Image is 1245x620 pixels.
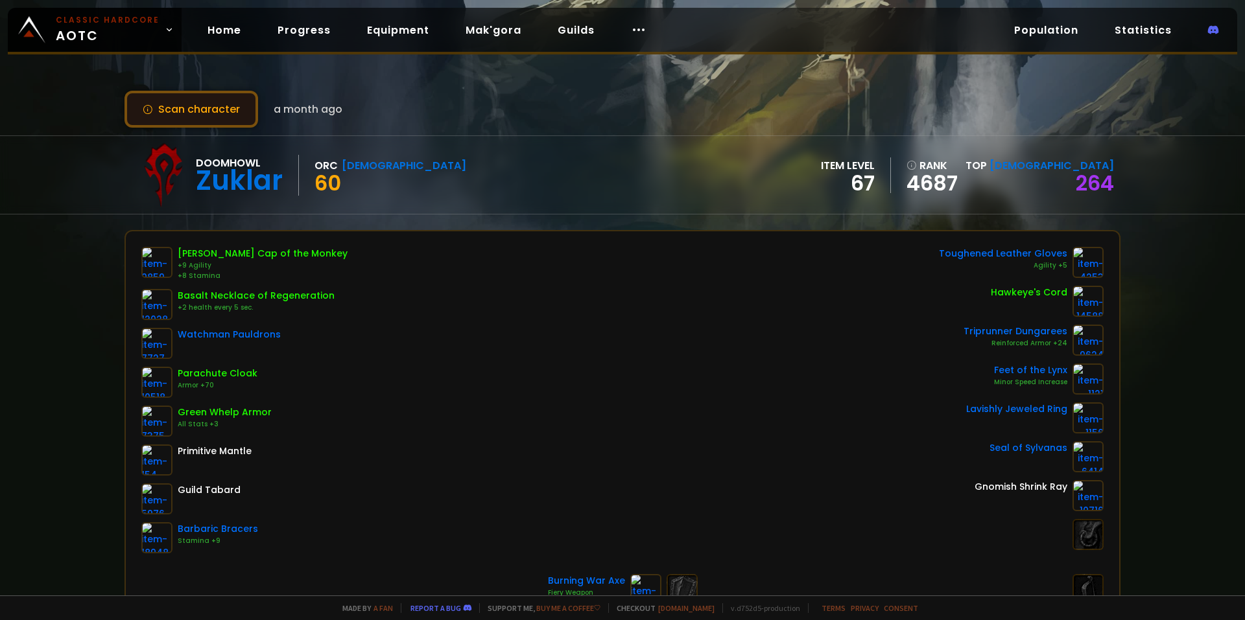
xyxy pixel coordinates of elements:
div: Minor Speed Increase [994,377,1067,387]
div: Toughened Leather Gloves [939,247,1067,260]
div: rank [907,157,958,174]
div: Feet of the Lynx [994,363,1067,377]
span: v. d752d5 - production [722,603,800,613]
div: [DEMOGRAPHIC_DATA] [342,157,466,174]
div: +9 Agility [178,260,348,271]
img: item-6414 [1073,441,1104,472]
img: item-9859 [141,247,172,278]
div: Fiery Weapon [548,588,625,598]
a: 4687 [907,174,958,193]
img: item-18948 [141,522,172,553]
a: 264 [1076,168,1114,198]
div: +8 Stamina [178,271,348,281]
div: All Stats +3 [178,419,272,430]
div: Barbaric Bracers [178,522,258,536]
div: Watchman Pauldrons [178,328,281,341]
div: +2 health every 5 sec. [178,303,335,313]
div: Basalt Necklace of Regeneration [178,289,335,303]
img: item-7375 [141,406,172,437]
div: Parachute Cloak [178,367,257,380]
a: Classic HardcoreAOTC [8,8,182,52]
div: Hawkeye's Cord [991,286,1067,299]
div: Triprunner Dungarees [964,325,1067,338]
a: Home [197,17,252,43]
a: Statistics [1104,17,1182,43]
span: [DEMOGRAPHIC_DATA] [990,158,1114,173]
div: Orc [314,157,338,174]
span: AOTC [56,14,160,45]
img: item-12028 [141,289,172,320]
span: 60 [314,168,341,198]
img: item-4253 [1073,247,1104,278]
div: Burning War Axe [548,574,625,588]
img: item-14588 [1073,286,1104,317]
a: Equipment [357,17,440,43]
span: Checkout [608,603,715,613]
img: item-9624 [1073,325,1104,356]
img: item-154 [141,444,172,476]
a: Progress [267,17,341,43]
img: item-5976 [141,483,172,514]
div: Lavishly Jeweled Ring [966,402,1067,416]
div: Stamina +9 [178,536,258,546]
img: item-10716 [1073,480,1104,511]
a: Population [1004,17,1089,43]
img: item-2299 [630,574,661,605]
small: Classic Hardcore [56,14,160,26]
a: [DOMAIN_NAME] [658,603,715,613]
a: Buy me a coffee [536,603,600,613]
span: Support me, [479,603,600,613]
span: a month ago [274,101,342,117]
img: item-1121 [1073,363,1104,395]
div: Agility +5 [939,260,1067,271]
a: Privacy [851,603,879,613]
div: Armor +70 [178,380,257,391]
div: 67 [821,174,875,193]
a: Terms [822,603,846,613]
div: Guild Tabard [178,483,241,497]
div: [PERSON_NAME] Cap of the Monkey [178,247,348,260]
div: Zuklar [196,171,283,190]
div: Top [966,157,1114,174]
div: Seal of Sylvanas [990,441,1067,455]
div: Gnomish Shrink Ray [975,480,1067,494]
button: Scan character [124,91,258,128]
span: Made by [335,603,393,613]
a: Mak'gora [455,17,532,43]
div: Green Whelp Armor [178,406,272,419]
div: Doomhowl [196,155,283,171]
div: Reinforced Armor +24 [964,338,1067,349]
img: item-7727 [141,328,172,359]
div: item level [821,157,875,174]
a: a fan [373,603,393,613]
div: Primitive Mantle [178,444,252,458]
a: Guilds [547,17,605,43]
img: item-1156 [1073,402,1104,433]
img: item-10518 [141,367,172,398]
a: Report a bug [410,603,461,613]
a: Consent [884,603,918,613]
